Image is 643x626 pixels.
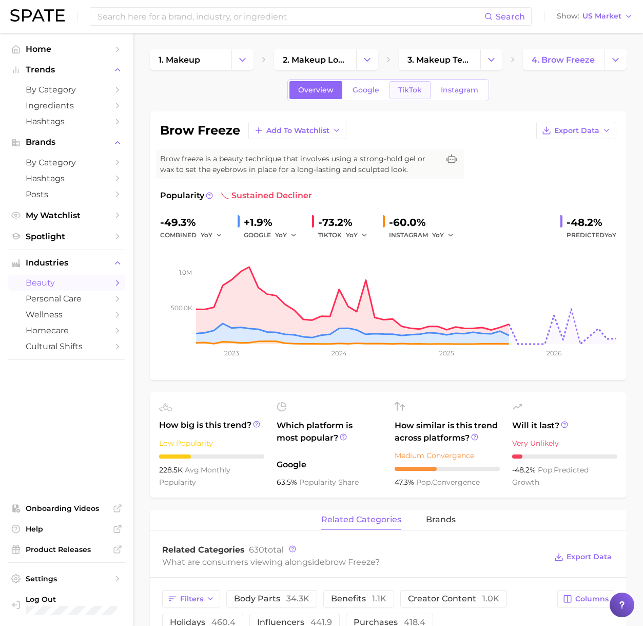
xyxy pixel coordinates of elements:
[389,81,431,99] a: TikTok
[496,12,525,22] span: Search
[224,349,239,357] tspan: 2023
[26,326,108,335] span: homecare
[26,504,108,513] span: Onboarding Videos
[26,278,108,288] span: beauty
[8,501,125,516] a: Onboarding Videos
[159,465,185,475] span: 228.5k
[557,13,579,19] span: Show
[432,229,454,241] button: YoY
[8,521,125,537] a: Help
[325,557,375,567] span: brow freeze
[26,44,108,54] span: Home
[441,86,478,94] span: Instagram
[249,545,283,555] span: total
[26,545,108,554] span: Product Releases
[395,478,416,487] span: 47.3%
[318,214,375,231] div: -73.2%
[162,545,245,555] span: Related Categories
[26,174,108,183] span: Hashtags
[432,81,487,99] a: Instagram
[244,229,304,241] div: GOOGLE
[547,349,561,357] tspan: 2026
[26,101,108,110] span: Ingredients
[8,229,125,244] a: Spotlight
[8,542,125,557] a: Product Releases
[26,595,119,604] span: Log Out
[8,207,125,223] a: My Watchlist
[249,545,264,555] span: 630
[10,9,65,22] img: SPATE
[26,85,108,94] span: by Category
[185,465,201,475] abbr: average
[234,595,309,603] span: body parts
[159,454,264,459] div: 3 / 10
[221,189,312,202] span: sustained decliner
[605,49,627,70] button: Change Category
[8,170,125,186] a: Hashtags
[26,294,108,303] span: personal care
[416,478,480,487] span: convergence
[321,515,401,524] span: related categories
[605,231,616,239] span: YoY
[201,229,223,241] button: YoY
[277,478,299,487] span: 63.5%
[277,459,382,471] span: Google
[298,86,334,94] span: Overview
[567,229,616,241] span: Predicted
[398,86,422,94] span: TikTok
[8,82,125,98] a: by Category
[8,155,125,170] a: by Category
[275,229,297,241] button: YoY
[8,338,125,354] a: cultural shifts
[395,449,500,462] div: Medium Convergence
[160,214,229,231] div: -49.3%
[8,113,125,129] a: Hashtags
[482,594,499,603] span: 1.0k
[26,310,108,319] span: wellness
[557,590,614,608] button: Columns
[356,49,378,70] button: Change Category
[26,117,108,126] span: Hashtags
[283,55,347,65] span: 2. makeup looks
[395,467,500,471] div: 4 / 10
[8,186,125,202] a: Posts
[532,55,595,65] span: 4. brow freeze
[277,420,382,453] span: Which platform is most popular?
[512,465,589,487] span: predicted growth
[26,189,108,199] span: Posts
[567,553,612,561] span: Export Data
[346,231,358,239] span: YoY
[8,592,125,618] a: Log out. Currently logged in with e-mail leon@palladiobeauty.com.
[26,524,108,534] span: Help
[389,214,461,231] div: -60.0%
[582,13,621,19] span: US Market
[407,55,472,65] span: 3. makeup techniques
[201,231,212,239] span: YoY
[248,122,346,139] button: Add to Watchlist
[432,231,444,239] span: YoY
[162,590,220,608] button: Filters
[26,232,108,241] span: Spotlight
[344,81,388,99] a: Google
[289,81,342,99] a: Overview
[162,555,547,569] div: What are consumers viewing alongside ?
[512,420,617,432] span: Will it last?
[395,420,500,444] span: How similar is this trend across platforms?
[8,135,125,150] button: Brands
[275,231,287,239] span: YoY
[567,214,616,231] div: -48.2%
[159,419,264,432] span: How big is this trend?
[512,454,617,459] div: 1 / 10
[552,550,614,564] button: Export Data
[244,214,304,231] div: +1.9%
[160,154,439,175] span: Brow freeze is a beauty technique that involves using a strong-hold gel or wax to set the eyebrow...
[266,126,329,135] span: Add to Watchlist
[523,49,605,70] a: 4. brow freeze
[96,8,484,25] input: Search here for a brand, industry, or ingredient
[26,258,108,268] span: Industries
[331,595,386,603] span: benefits
[554,126,599,135] span: Export Data
[231,49,254,70] button: Change Category
[159,55,200,65] span: 1. makeup
[160,189,204,202] span: Popularity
